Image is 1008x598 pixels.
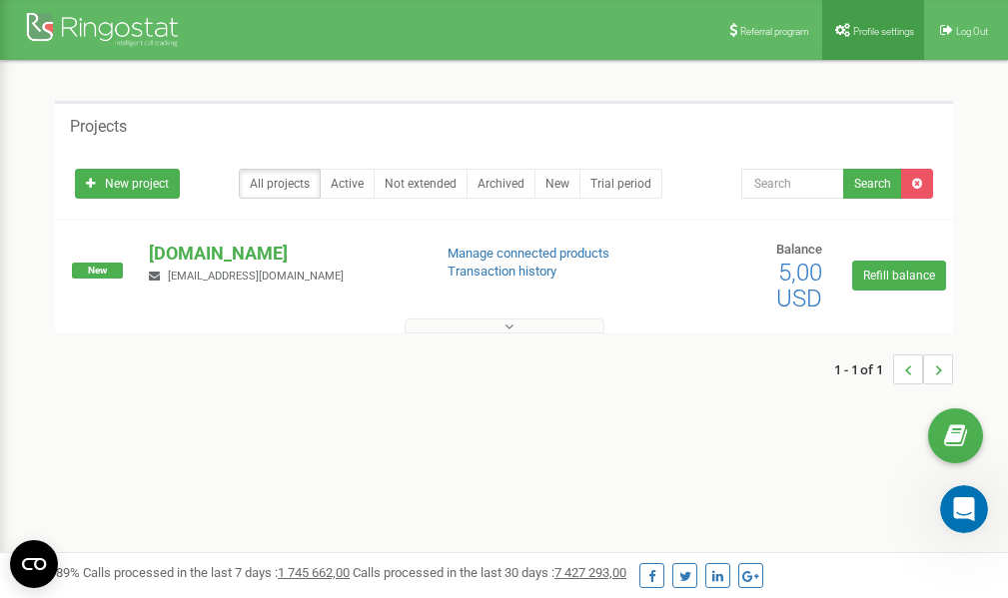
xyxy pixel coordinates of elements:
a: Active [320,169,375,199]
u: 7 427 293,00 [554,565,626,580]
button: Search [843,169,902,199]
button: Open CMP widget [10,540,58,588]
p: [DOMAIN_NAME] [149,241,415,267]
span: Calls processed in the last 30 days : [353,565,626,580]
a: Refill balance [852,261,946,291]
span: 5,00 USD [776,259,822,312]
nav: ... [834,334,953,404]
input: Search [741,169,844,199]
iframe: Intercom live chat [940,485,988,533]
span: Balance [776,242,822,257]
span: Calls processed in the last 7 days : [83,565,350,580]
a: New project [75,169,180,199]
u: 1 745 662,00 [278,565,350,580]
a: Trial period [579,169,662,199]
a: Not extended [374,169,468,199]
span: New [72,263,123,279]
span: 1 - 1 of 1 [834,354,893,384]
span: Referral program [740,26,809,37]
a: All projects [239,169,321,199]
a: Archived [467,169,535,199]
span: [EMAIL_ADDRESS][DOMAIN_NAME] [168,270,344,283]
a: Transaction history [448,264,556,279]
a: New [534,169,580,199]
span: Profile settings [853,26,914,37]
a: Manage connected products [448,246,609,261]
h5: Projects [70,118,127,136]
span: Log Out [956,26,988,37]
